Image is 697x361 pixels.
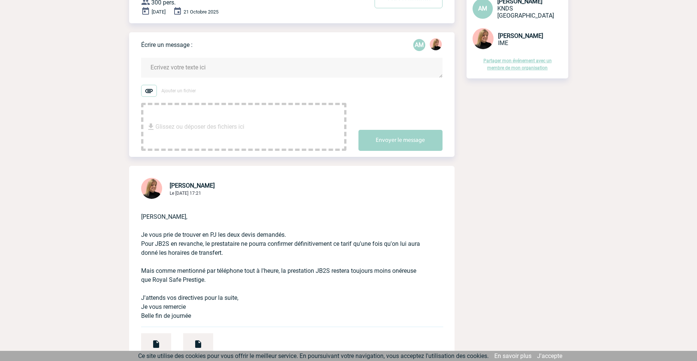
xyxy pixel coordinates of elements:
[498,39,508,47] span: IME
[478,5,487,12] span: AM
[413,39,425,51] p: AM
[161,88,196,93] span: Ajouter un fichier
[155,108,244,146] span: Glissez ou déposer des fichiers ici
[170,182,215,189] span: [PERSON_NAME]
[537,352,562,359] a: J'accepte
[170,191,201,196] span: Le [DATE] 17:21
[152,9,166,15] span: [DATE]
[141,41,193,48] p: Écrire un message :
[498,32,543,39] span: [PERSON_NAME]
[483,58,552,71] a: Partager mon événement avec un membre de mon organisation
[141,200,422,320] p: [PERSON_NAME], Je vous prie de trouver en PJ les deux devis demandés. Pour JB2S en revanche, le p...
[430,38,442,52] div: Estelle PERIOU
[171,337,213,344] a: DEVIS 2 JB2S - VERSAILLES - VERRIERES.pdf
[494,352,531,359] a: En savoir plus
[430,38,442,50] img: 131233-0.png
[473,28,494,49] img: 131233-0.png
[184,9,218,15] span: 21 Octobre 2025
[141,178,162,199] img: 131233-0.png
[497,5,554,19] span: KNDS [GEOGRAPHIC_DATA]
[146,122,155,131] img: file_download.svg
[413,39,425,51] div: Aurélie MORO
[138,352,489,359] span: Ce site utilise des cookies pour vous offrir le meilleur service. En poursuivant votre navigation...
[358,130,443,151] button: Envoyer le message
[129,337,171,344] a: devis royal safe prestige.pdf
